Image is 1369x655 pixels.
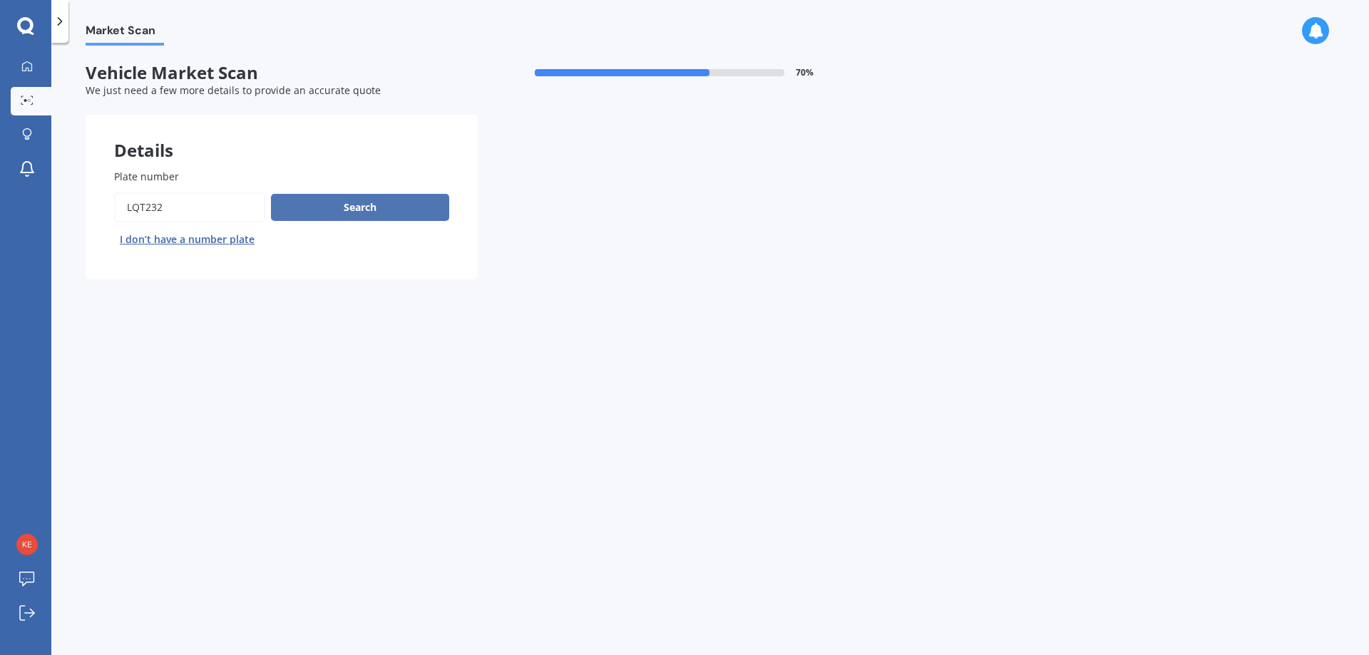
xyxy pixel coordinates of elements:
[796,68,814,78] span: 70 %
[86,83,381,97] span: We just need a few more details to provide an accurate quote
[16,534,38,555] img: 892affd8a5e9d073ca2451f824c28b29
[114,228,260,251] button: I don’t have a number plate
[114,192,265,222] input: Enter plate number
[86,115,478,158] div: Details
[114,170,179,183] span: Plate number
[86,24,164,43] span: Market Scan
[86,63,478,83] span: Vehicle Market Scan
[271,194,449,221] button: Search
